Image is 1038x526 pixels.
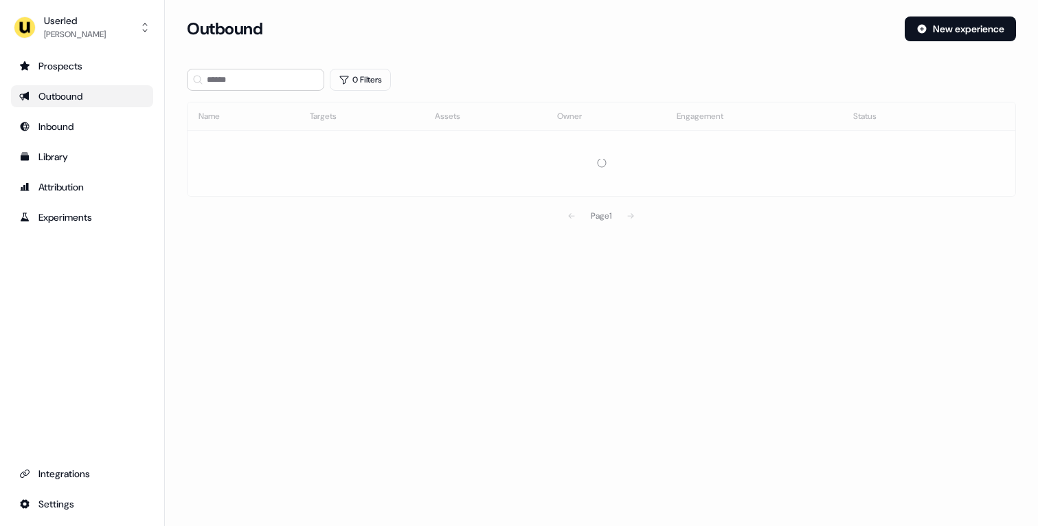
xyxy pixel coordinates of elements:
div: Userled [44,14,106,28]
a: Go to experiments [11,206,153,228]
div: Outbound [19,89,145,103]
a: Go to outbound experience [11,85,153,107]
a: Go to prospects [11,55,153,77]
a: Go to integrations [11,463,153,485]
div: [PERSON_NAME] [44,28,106,41]
button: 0 Filters [330,69,391,91]
button: New experience [905,17,1016,41]
div: Library [19,150,145,164]
div: Integrations [19,467,145,481]
div: Prospects [19,59,145,73]
a: Go to Inbound [11,116,153,138]
div: Experiments [19,210,145,224]
div: Settings [19,497,145,511]
a: Go to templates [11,146,153,168]
a: Go to attribution [11,176,153,198]
h3: Outbound [187,19,262,39]
div: Inbound [19,120,145,133]
button: Userled[PERSON_NAME] [11,11,153,44]
a: Go to integrations [11,493,153,515]
div: Attribution [19,180,145,194]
